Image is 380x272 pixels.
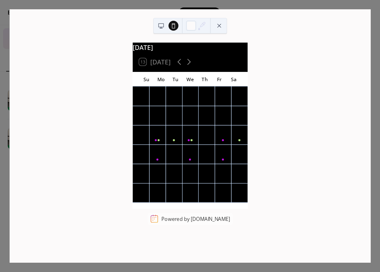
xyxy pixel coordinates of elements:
div: 8 [186,109,194,116]
div: 30 [170,90,177,97]
div: Fr [212,72,227,86]
div: 2 [137,187,144,194]
div: 5 [137,109,144,116]
div: 13 [154,129,161,136]
div: 14 [170,129,177,136]
div: 7 [219,187,226,194]
div: Mo [154,72,168,86]
div: 15 [186,129,194,136]
div: 23 [203,148,210,155]
div: 27 [154,167,161,174]
div: 29 [186,167,194,174]
div: 9 [203,109,210,116]
div: 28 [137,90,144,97]
div: 19 [137,148,144,155]
div: Powered by [161,215,230,222]
div: 31 [219,167,226,174]
div: 10 [219,109,226,116]
div: 1 [236,167,243,174]
div: 26 [137,167,144,174]
div: 21 [170,148,177,155]
div: 20 [154,148,161,155]
div: 4 [170,187,177,194]
div: 2 [203,90,210,97]
div: 6 [203,187,210,194]
div: 8 [236,187,243,194]
div: 24 [219,148,226,155]
div: 29 [154,90,161,97]
div: Th [198,72,212,86]
div: 25 [236,148,243,155]
div: 3 [219,90,226,97]
div: 30 [203,167,210,174]
div: 28 [170,167,177,174]
div: 4 [236,90,243,97]
div: 5 [186,187,194,194]
div: 18 [236,129,243,136]
div: 1 [186,90,194,97]
div: Tu [168,72,183,86]
div: 11 [236,109,243,116]
div: 22 [186,148,194,155]
div: Sa [227,72,241,86]
div: 17 [219,129,226,136]
a: [DOMAIN_NAME] [191,215,230,222]
div: [DATE] [133,42,248,52]
div: We [183,72,197,86]
div: 6 [154,109,161,116]
div: 3 [154,187,161,194]
div: 7 [170,109,177,116]
div: 12 [137,129,144,136]
div: 16 [203,129,210,136]
div: Su [139,72,154,86]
